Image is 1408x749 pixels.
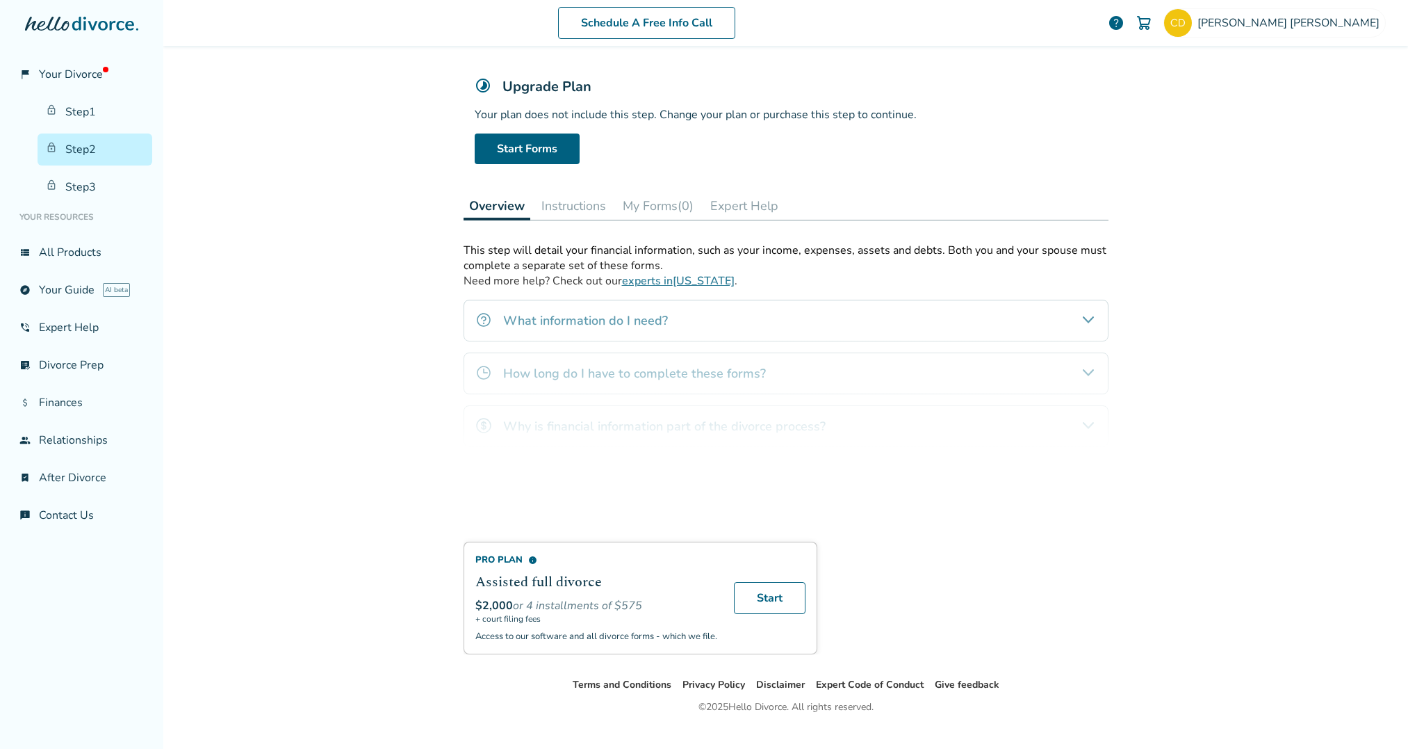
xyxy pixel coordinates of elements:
[475,107,1097,122] div: Your plan does not include this step. Change your plan or purchase this step to continue.
[11,499,152,531] a: chat_infoContact Us
[475,554,717,566] div: Pro Plan
[475,572,717,593] h2: Assisted full divorce
[573,678,671,691] a: Terms and Conditions
[682,678,745,691] a: Privacy Policy
[464,192,530,220] button: Overview
[19,247,31,258] span: view_list
[1197,15,1385,31] span: [PERSON_NAME] [PERSON_NAME]
[1136,15,1152,31] img: Cart
[11,424,152,456] a: groupRelationships
[11,387,152,419] a: attach_moneyFinances
[11,274,152,306] a: exploreYour GuideAI beta
[816,678,924,691] a: Expert Code of Conduct
[734,582,805,614] a: Start
[756,677,805,693] li: Disclaimer
[19,69,31,80] span: flag_2
[11,236,152,268] a: view_listAll Products
[536,192,612,220] button: Instructions
[11,58,152,90] a: flag_2Your Divorce
[19,360,31,371] span: list_alt_check
[475,598,513,613] span: $2,000
[502,77,591,96] h5: Upgrade Plan
[11,203,152,231] li: Your Resources
[19,510,31,521] span: chat_info
[19,322,31,333] span: phone_in_talk
[1339,682,1408,749] iframe: Chat Widget
[475,630,717,643] p: Access to our software and all divorce forms - which we file.
[38,171,152,203] a: Step3
[38,96,152,128] a: Step1
[39,67,108,82] span: Your Divorce
[1164,9,1192,37] img: charbrown107@gmail.com
[558,7,735,39] a: Schedule A Free Info Call
[617,192,699,220] button: My Forms(0)
[475,598,717,613] div: or 4 installments of $575
[11,462,152,494] a: bookmark_checkAfter Divorce
[1108,15,1124,31] a: help
[103,283,130,297] span: AI beta
[19,472,31,483] span: bookmark_check
[11,349,152,381] a: list_alt_checkDivorce Prep
[19,397,31,408] span: attach_money
[475,134,580,164] a: Start Forms
[698,699,874,716] div: © 2025 Hello Divorce. All rights reserved.
[11,312,152,344] a: phone_in_talkExpert Help
[19,284,31,296] span: explore
[19,435,31,446] span: group
[935,677,999,693] li: Give feedback
[705,192,784,220] button: Expert Help
[528,556,537,565] span: info
[475,613,717,625] span: + court filing fees
[38,134,152,166] a: Step2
